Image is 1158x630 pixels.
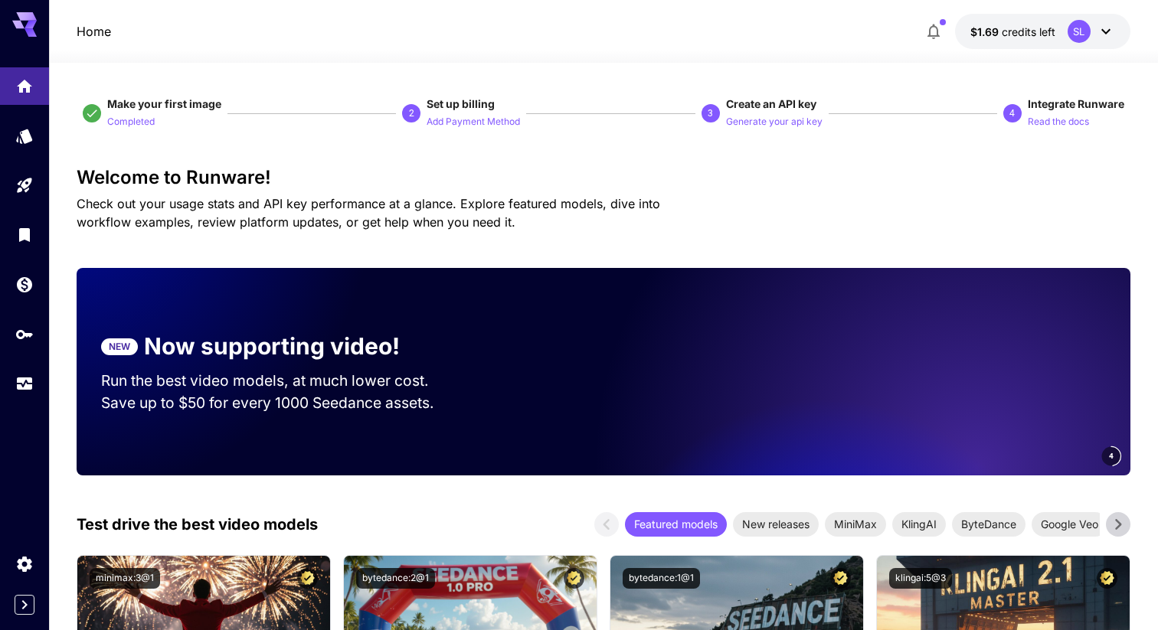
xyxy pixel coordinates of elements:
[107,112,155,130] button: Completed
[825,516,886,532] span: MiniMax
[15,126,34,145] div: Models
[733,516,819,532] span: New releases
[1032,512,1107,537] div: Google Veo
[90,568,160,589] button: minimax:3@1
[726,112,823,130] button: Generate your api key
[427,97,495,110] span: Set up billing
[564,568,584,589] button: Certified Model – Vetted for best performance and includes a commercial license.
[144,329,400,364] p: Now supporting video!
[107,115,155,129] p: Completed
[15,176,34,195] div: Playground
[77,513,318,536] p: Test drive the best video models
[892,512,946,537] div: KlingAI
[107,97,221,110] span: Make your first image
[15,595,34,615] button: Expand sidebar
[623,568,700,589] button: bytedance:1@1
[1009,106,1015,120] p: 4
[427,112,520,130] button: Add Payment Method
[15,554,34,573] div: Settings
[708,106,713,120] p: 3
[1002,25,1055,38] span: credits left
[77,167,1130,188] h3: Welcome to Runware!
[970,25,1002,38] span: $1.69
[15,275,34,294] div: Wallet
[625,512,727,537] div: Featured models
[830,568,851,589] button: Certified Model – Vetted for best performance and includes a commercial license.
[427,115,520,129] p: Add Payment Method
[356,568,435,589] button: bytedance:2@1
[297,568,318,589] button: Certified Model – Vetted for best performance and includes a commercial license.
[77,22,111,41] nav: breadcrumb
[892,516,946,532] span: KlingAI
[409,106,414,120] p: 2
[889,568,952,589] button: klingai:5@3
[101,392,458,414] p: Save up to $50 for every 1000 Seedance assets.
[625,516,727,532] span: Featured models
[109,340,130,354] p: NEW
[15,77,34,96] div: Home
[726,115,823,129] p: Generate your api key
[1109,450,1114,462] span: 4
[15,225,34,244] div: Library
[726,97,816,110] span: Create an API key
[1028,97,1124,110] span: Integrate Runware
[733,512,819,537] div: New releases
[952,516,1026,532] span: ByteDance
[970,24,1055,40] div: $1.6934
[1028,115,1089,129] p: Read the docs
[1032,516,1107,532] span: Google Veo
[1068,20,1091,43] div: SL
[1028,112,1089,130] button: Read the docs
[825,512,886,537] div: MiniMax
[77,22,111,41] a: Home
[1097,568,1117,589] button: Certified Model – Vetted for best performance and includes a commercial license.
[955,14,1130,49] button: $1.6934SL
[952,512,1026,537] div: ByteDance
[77,196,660,230] span: Check out your usage stats and API key performance at a glance. Explore featured models, dive int...
[15,325,34,344] div: API Keys
[15,374,34,393] div: Usage
[101,370,458,392] p: Run the best video models, at much lower cost.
